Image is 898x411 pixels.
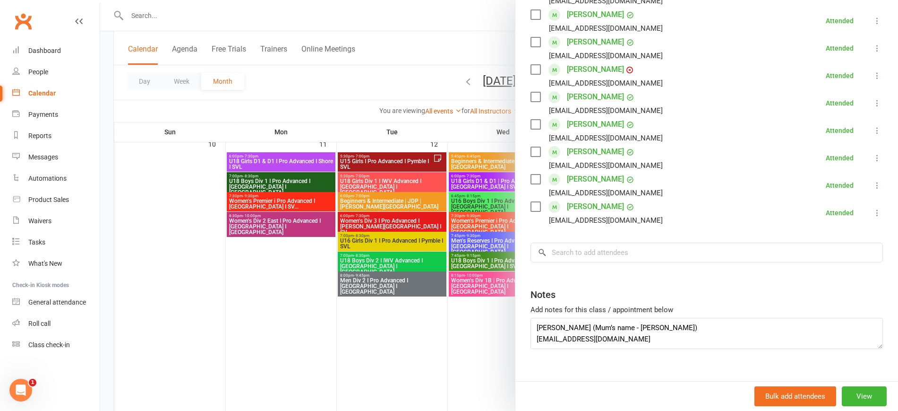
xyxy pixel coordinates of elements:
[12,104,100,125] a: Payments
[549,132,663,144] div: [EMAIL_ADDRESS][DOMAIN_NAME]
[549,214,663,227] div: [EMAIL_ADDRESS][DOMAIN_NAME]
[12,40,100,61] a: Dashboard
[567,117,624,132] a: [PERSON_NAME]
[826,210,854,216] div: Attended
[12,83,100,104] a: Calendar
[826,100,854,106] div: Attended
[12,292,100,313] a: General attendance kiosk mode
[826,72,854,79] div: Attended
[826,45,854,52] div: Attended
[549,22,663,35] div: [EMAIL_ADDRESS][DOMAIN_NAME]
[549,187,663,199] div: [EMAIL_ADDRESS][DOMAIN_NAME]
[826,127,854,134] div: Attended
[826,155,854,161] div: Attended
[549,77,663,89] div: [EMAIL_ADDRESS][DOMAIN_NAME]
[530,304,883,315] div: Add notes for this class / appointment below
[28,89,56,97] div: Calendar
[28,153,58,161] div: Messages
[28,132,51,140] div: Reports
[567,89,624,105] a: [PERSON_NAME]
[28,238,45,246] div: Tasks
[12,253,100,274] a: What's New
[28,47,61,54] div: Dashboard
[549,159,663,172] div: [EMAIL_ADDRESS][DOMAIN_NAME]
[28,260,62,267] div: What's New
[12,232,100,253] a: Tasks
[12,189,100,210] a: Product Sales
[567,172,624,187] a: [PERSON_NAME]
[530,243,883,262] input: Search to add attendees
[12,334,100,356] a: Class kiosk mode
[11,9,35,33] a: Clubworx
[9,379,32,402] iframe: Intercom live chat
[28,68,48,76] div: People
[28,298,86,306] div: General attendance
[12,61,100,83] a: People
[567,62,624,77] a: [PERSON_NAME]
[12,168,100,189] a: Automations
[567,144,624,159] a: [PERSON_NAME]
[754,386,836,406] button: Bulk add attendees
[29,379,36,386] span: 1
[28,196,69,203] div: Product Sales
[12,125,100,147] a: Reports
[12,313,100,334] a: Roll call
[12,147,100,168] a: Messages
[567,199,624,214] a: [PERSON_NAME]
[826,182,854,189] div: Attended
[12,210,100,232] a: Waivers
[549,50,663,62] div: [EMAIL_ADDRESS][DOMAIN_NAME]
[28,320,51,327] div: Roll call
[28,217,51,225] div: Waivers
[28,111,58,118] div: Payments
[549,105,663,117] div: [EMAIL_ADDRESS][DOMAIN_NAME]
[28,341,70,349] div: Class check-in
[567,35,624,50] a: [PERSON_NAME]
[567,7,624,22] a: [PERSON_NAME]
[28,175,67,182] div: Automations
[826,17,854,24] div: Attended
[530,288,556,301] div: Notes
[842,386,887,406] button: View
